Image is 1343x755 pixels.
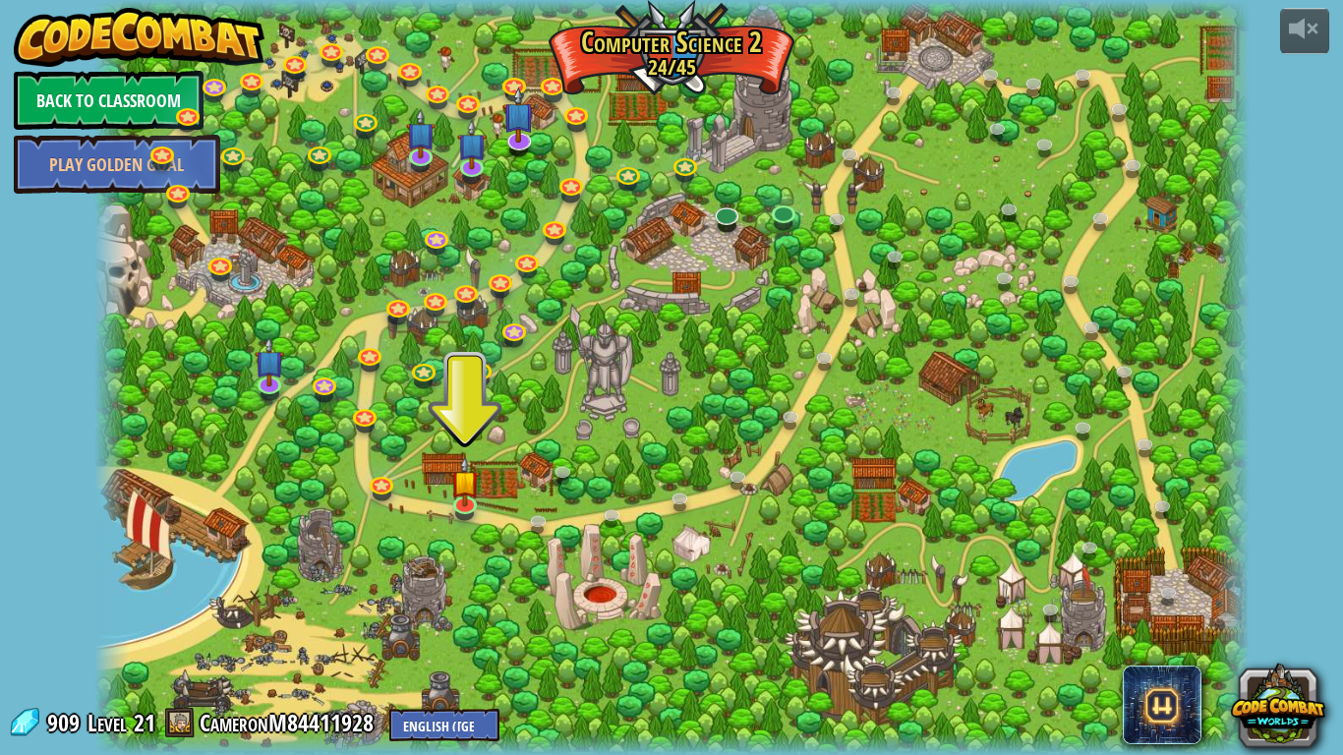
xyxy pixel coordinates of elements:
[200,707,380,738] a: CameronM84411928
[406,108,436,158] img: level-banner-unstarted-subscriber.png
[47,707,86,738] span: 909
[255,336,284,386] img: level-banner-unstarted-subscriber.png
[134,707,155,738] span: 21
[88,707,127,739] span: Level
[502,87,535,144] img: level-banner-unstarted-subscriber.png
[450,456,480,506] img: level-banner-started.png
[457,119,487,169] img: level-banner-unstarted-subscriber.png
[1280,8,1329,54] button: Adjust volume
[14,135,220,194] a: Play Golden Goal
[14,8,265,67] img: CodeCombat - Learn how to code by playing a game
[14,71,204,130] a: Back to Classroom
